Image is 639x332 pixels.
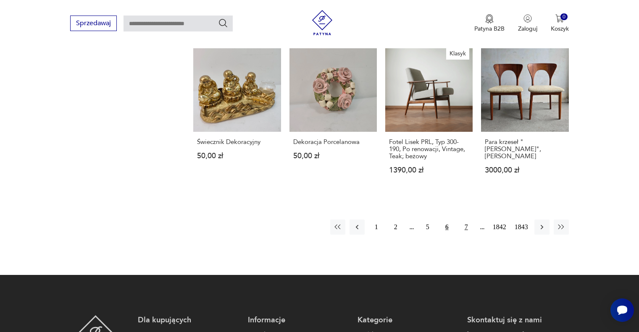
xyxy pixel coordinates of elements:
p: 3000,00 zł [485,167,565,174]
h3: Świecznik Dekoracyjny [197,139,277,146]
iframe: Smartsupp widget button [610,298,634,322]
img: Ikona medalu [485,14,494,24]
p: Koszyk [551,25,569,33]
button: 1842 [491,220,508,235]
a: KlasykFotel Lisek PRL, Typ 300-190, Po renowacji, Vintage, Teak; beżowyFotel Lisek PRL, Typ 300-1... [385,44,473,190]
a: Para krzeseł "Peter",Niels KeofoedPara krzeseł "[PERSON_NAME]",[PERSON_NAME]3000,00 zł [481,44,568,190]
p: Patyna B2B [474,25,505,33]
img: Patyna - sklep z meblami i dekoracjami vintage [310,10,335,35]
a: Świecznik DekoracyjnyŚwiecznik Dekoracyjny50,00 zł [193,44,281,190]
img: Ikona koszyka [555,14,564,23]
button: 1843 [513,220,530,235]
a: Sprzedawaj [70,21,117,27]
button: Sprzedawaj [70,16,117,31]
button: 0Koszyk [551,14,569,33]
button: 6 [439,220,455,235]
p: 50,00 zł [197,152,277,159]
button: 7 [459,220,474,235]
p: Skontaktuj się z nami [467,315,568,325]
button: 5 [420,220,435,235]
button: Patyna B2B [474,14,505,33]
h3: Dekoracja Porcelanowa [293,139,373,146]
button: 2 [388,220,403,235]
h3: Para krzeseł "[PERSON_NAME]",[PERSON_NAME] [485,139,565,160]
h3: Fotel Lisek PRL, Typ 300-190, Po renowacji, Vintage, Teak; beżowy [389,139,469,160]
p: Informacje [248,315,349,325]
img: Ikonka użytkownika [523,14,532,23]
a: Ikona medaluPatyna B2B [474,14,505,33]
p: Kategorie [358,315,459,325]
button: Szukaj [218,18,228,28]
a: Dekoracja PorcelanowaDekoracja Porcelanowa50,00 zł [289,44,377,190]
button: 1 [369,220,384,235]
p: Dla kupujących [138,315,239,325]
p: Zaloguj [518,25,537,33]
button: Zaloguj [518,14,537,33]
p: 50,00 zł [293,152,373,159]
div: 0 [560,13,568,21]
p: 1390,00 zł [389,167,469,174]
